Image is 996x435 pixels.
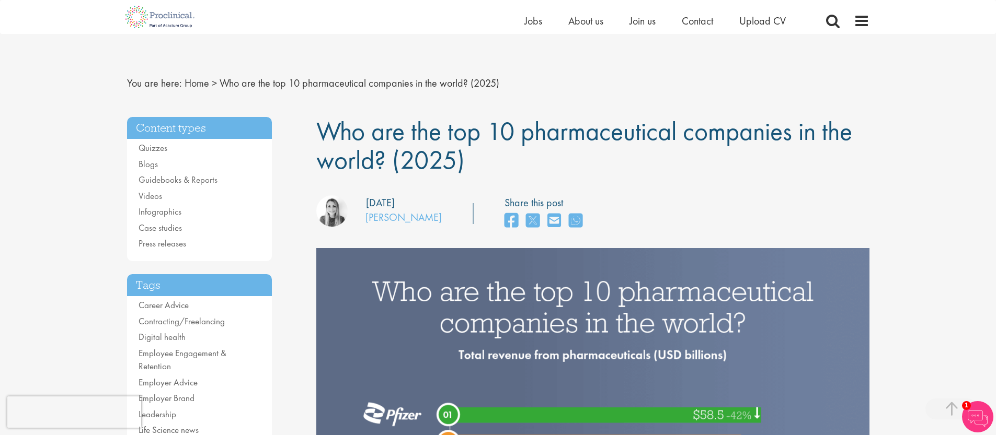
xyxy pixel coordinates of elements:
[139,174,217,185] a: Guidebooks & Reports
[568,14,603,28] a: About us
[139,315,225,327] a: Contracting/Freelancing
[316,114,852,177] span: Who are the top 10 pharmaceutical companies in the world? (2025)
[139,142,167,154] a: Quizzes
[139,331,186,343] a: Digital health
[739,14,786,28] a: Upload CV
[127,274,272,297] h3: Tags
[524,14,542,28] a: Jobs
[139,299,189,311] a: Career Advice
[366,195,395,210] div: [DATE]
[505,195,588,210] label: Share this post
[569,210,582,232] a: share on whats app
[139,222,182,233] a: Case studies
[505,210,518,232] a: share on facebook
[526,210,540,232] a: share on twitter
[139,206,181,217] a: Infographics
[220,76,499,90] span: Who are the top 10 pharmaceutical companies in the world? (2025)
[127,117,272,139] h3: Content types
[365,210,442,224] a: [PERSON_NAME]
[139,392,194,404] a: Employer Brand
[682,14,713,28] a: Contact
[139,347,226,372] a: Employee Engagement & Retention
[316,195,348,227] img: Hannah Burke
[139,238,186,249] a: Press releases
[185,76,209,90] a: breadcrumb link
[139,377,198,388] a: Employer Advice
[139,408,176,420] a: Leadership
[962,401,993,432] img: Chatbot
[7,396,141,428] iframe: reCAPTCHA
[547,210,561,232] a: share on email
[212,76,217,90] span: >
[127,76,182,90] span: You are here:
[629,14,656,28] a: Join us
[139,190,162,202] a: Videos
[139,158,158,170] a: Blogs
[962,401,971,410] span: 1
